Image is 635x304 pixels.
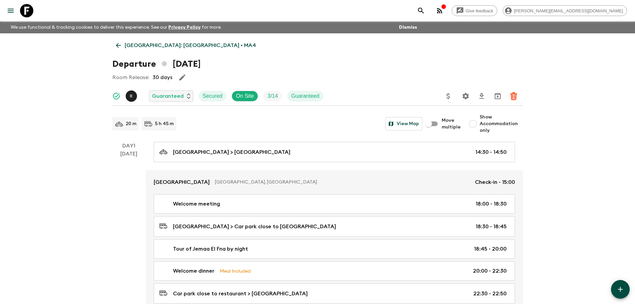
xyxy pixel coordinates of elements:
p: Welcome dinner [173,267,214,275]
span: Move multiple [442,117,461,130]
button: Download CSV [475,89,488,103]
p: Meal Included [220,267,251,275]
p: Guaranteed [291,92,320,100]
p: On Site [236,92,254,100]
p: We use functional & tracking cookies to deliver this experience. See our for more. [8,21,224,33]
p: [GEOGRAPHIC_DATA]: [GEOGRAPHIC_DATA] • MA4 [125,41,256,49]
button: menu [4,4,17,17]
a: [GEOGRAPHIC_DATA][GEOGRAPHIC_DATA], [GEOGRAPHIC_DATA]Check-in - 15:00 [146,170,523,194]
a: Tour of Jemaa El Fna by night18:45 - 20:00 [154,239,515,259]
a: Welcome dinnerMeal Included20:00 - 22:30 [154,261,515,281]
h1: Departure [DATE] [112,57,201,71]
p: 30 days [153,73,172,81]
p: Day 1 [112,142,146,150]
span: Give feedback [462,8,497,13]
button: II [126,90,138,102]
span: [PERSON_NAME][EMAIL_ADDRESS][DOMAIN_NAME] [510,8,627,13]
p: 20:00 - 22:30 [473,267,507,275]
p: Welcome meeting [173,200,220,208]
a: Privacy Policy [168,25,201,30]
p: [GEOGRAPHIC_DATA] > [GEOGRAPHIC_DATA] [173,148,290,156]
button: View Map [385,117,422,130]
p: Tour of Jemaa El Fna by night [173,245,248,253]
p: 5 h 45 m [155,120,174,127]
p: I I [130,93,133,99]
button: Archive (Completed, Cancelled or Unsynced Departures only) [491,89,504,103]
div: On Site [232,91,258,101]
p: 18:45 - 20:00 [474,245,507,253]
p: Guaranteed [152,92,184,100]
p: Secured [203,92,223,100]
p: Check-in - 15:00 [475,178,515,186]
a: Car park close to restaurant > [GEOGRAPHIC_DATA]22:30 - 22:50 [154,283,515,304]
p: [GEOGRAPHIC_DATA] [154,178,210,186]
p: Car park close to restaurant > [GEOGRAPHIC_DATA] [173,290,308,298]
p: Room Release: [112,73,149,81]
p: 18:00 - 18:30 [476,200,507,208]
button: Delete [507,89,520,103]
span: Show Accommodation only [480,114,523,134]
p: [GEOGRAPHIC_DATA], [GEOGRAPHIC_DATA] [215,179,470,186]
a: Give feedback [452,5,497,16]
div: Trip Fill [263,91,282,101]
span: Ismail Ingrioui [126,92,138,98]
a: [GEOGRAPHIC_DATA] > Car park close to [GEOGRAPHIC_DATA]18:30 - 18:45 [154,216,515,237]
a: [GEOGRAPHIC_DATA]: [GEOGRAPHIC_DATA] • MA4 [112,39,260,52]
p: 22:30 - 22:50 [473,290,507,298]
a: [GEOGRAPHIC_DATA] > [GEOGRAPHIC_DATA]14:30 - 14:50 [154,142,515,162]
button: Dismiss [397,23,419,32]
p: 18:30 - 18:45 [476,223,507,231]
a: Welcome meeting18:00 - 18:30 [154,194,515,214]
button: Update Price, Early Bird Discount and Costs [442,89,455,103]
button: Settings [459,89,472,103]
svg: Synced Successfully [112,92,120,100]
button: search adventures [414,4,428,17]
div: Secured [199,91,227,101]
p: [GEOGRAPHIC_DATA] > Car park close to [GEOGRAPHIC_DATA] [173,223,336,231]
p: 3 / 14 [267,92,278,100]
p: 20 m [126,120,136,127]
p: 14:30 - 14:50 [475,148,507,156]
div: [PERSON_NAME][EMAIL_ADDRESS][DOMAIN_NAME] [503,5,627,16]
